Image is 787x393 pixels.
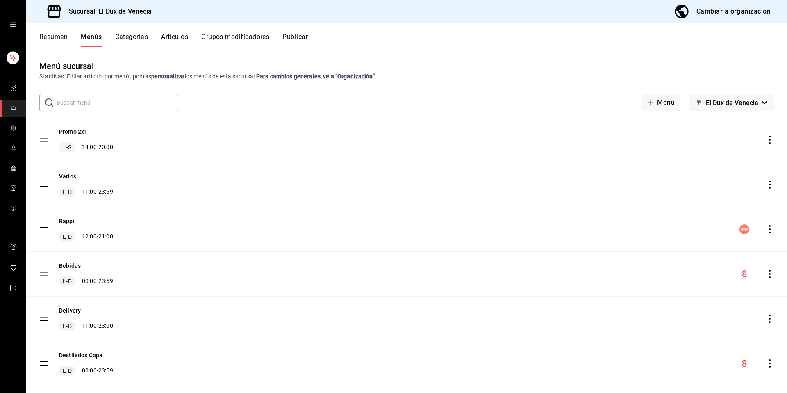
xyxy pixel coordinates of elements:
strong: personalizar [151,73,185,80]
div: Si activas ‘Editar artículo por menú’, podrás los menús de esta sucursal. [39,72,774,81]
button: El Dux de Venecia [689,94,774,111]
button: Artículos [161,33,188,47]
button: drag [39,269,49,279]
span: L-S [61,143,73,151]
div: 00:00 - 23:59 [59,276,113,286]
strong: Para cambios generales, ve a “Organización”. [256,73,376,80]
button: Rappi [59,217,75,225]
button: actions [766,136,774,144]
button: drag [39,180,49,190]
div: 12:00 - 21:00 [59,232,113,242]
button: Varios [59,172,76,181]
div: 11:00 - 23:59 [59,187,113,197]
div: Cambiar a organización [696,6,771,17]
button: Promo 2x1 [59,128,87,136]
input: Buscar menú [57,94,178,111]
button: open drawer [10,21,16,28]
button: Delivery [59,306,81,315]
button: Resumen [39,33,68,47]
button: Categorías [115,33,148,47]
button: drag [39,135,49,145]
button: actions [766,315,774,323]
button: actions [766,270,774,278]
button: drag [39,314,49,324]
button: drag [39,359,49,368]
button: Bebidas [59,262,81,270]
button: drag [39,224,49,234]
div: 14:00 - 20:00 [59,142,113,152]
button: Menús [81,33,102,47]
button: actions [766,359,774,368]
div: 11:00 - 23:00 [59,321,113,331]
span: L-D [61,233,73,241]
span: L-D [61,188,73,196]
div: navigation tabs [39,33,787,47]
button: Grupos modificadores [201,33,269,47]
div: Menú sucursal [39,60,94,72]
span: L-D [61,277,73,286]
span: L-D [61,322,73,330]
button: Publicar [282,33,308,47]
button: actions [766,225,774,233]
h3: Sucursal: El Dux de Venecia [62,7,152,16]
button: Destilados Copa [59,351,102,359]
button: Menú [642,94,680,111]
button: actions [766,181,774,189]
span: El Dux de Venecia [706,99,758,107]
span: L-D [61,367,73,375]
div: 00:00 - 23:59 [59,366,113,376]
